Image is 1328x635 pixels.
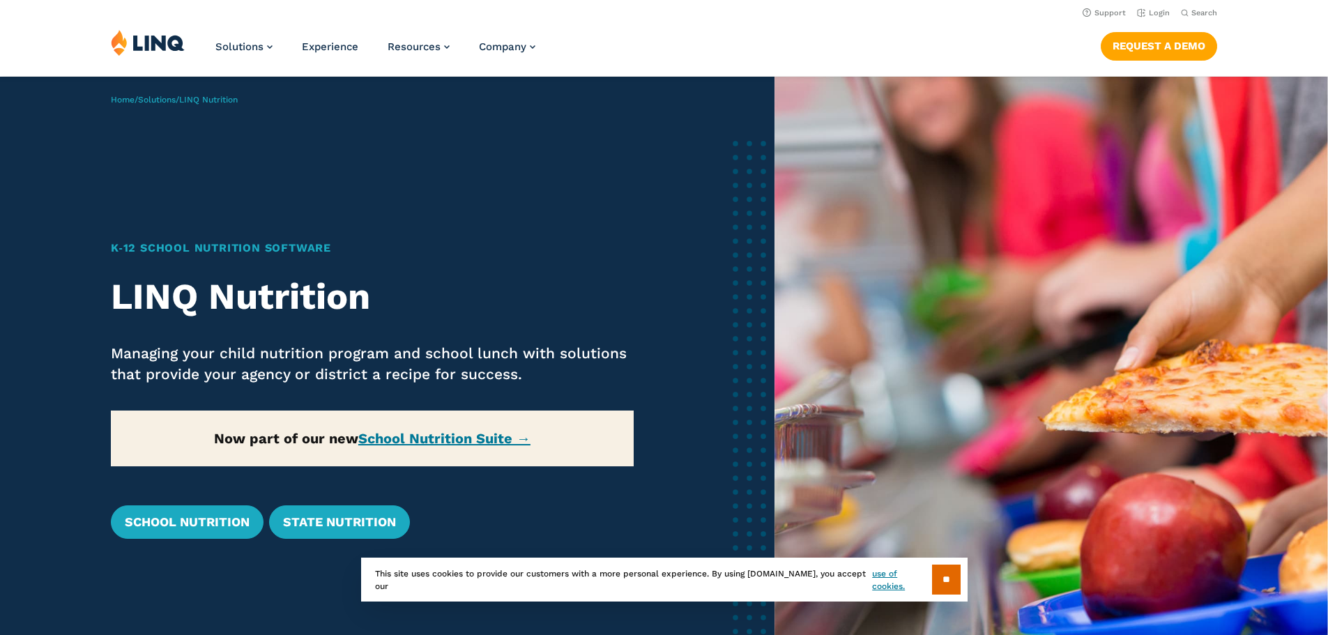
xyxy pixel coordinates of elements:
[361,558,968,602] div: This site uses cookies to provide our customers with a more personal experience. By using [DOMAIN...
[215,40,264,53] span: Solutions
[111,29,185,56] img: LINQ | K‑12 Software
[111,343,634,385] p: Managing your child nutrition program and school lunch with solutions that provide your agency or...
[111,240,634,257] h1: K‑12 School Nutrition Software
[302,40,358,53] a: Experience
[215,40,273,53] a: Solutions
[1191,8,1217,17] span: Search
[111,505,264,539] a: School Nutrition
[358,430,531,447] a: School Nutrition Suite →
[111,275,370,318] strong: LINQ Nutrition
[1101,29,1217,60] nav: Button Navigation
[479,40,535,53] a: Company
[388,40,441,53] span: Resources
[214,430,531,447] strong: Now part of our new
[138,95,176,105] a: Solutions
[388,40,450,53] a: Resources
[1083,8,1126,17] a: Support
[1101,32,1217,60] a: Request a Demo
[872,567,931,592] a: use of cookies.
[1137,8,1170,17] a: Login
[269,505,410,539] a: State Nutrition
[1181,8,1217,18] button: Open Search Bar
[111,95,238,105] span: / /
[111,95,135,105] a: Home
[215,29,535,75] nav: Primary Navigation
[179,95,238,105] span: LINQ Nutrition
[479,40,526,53] span: Company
